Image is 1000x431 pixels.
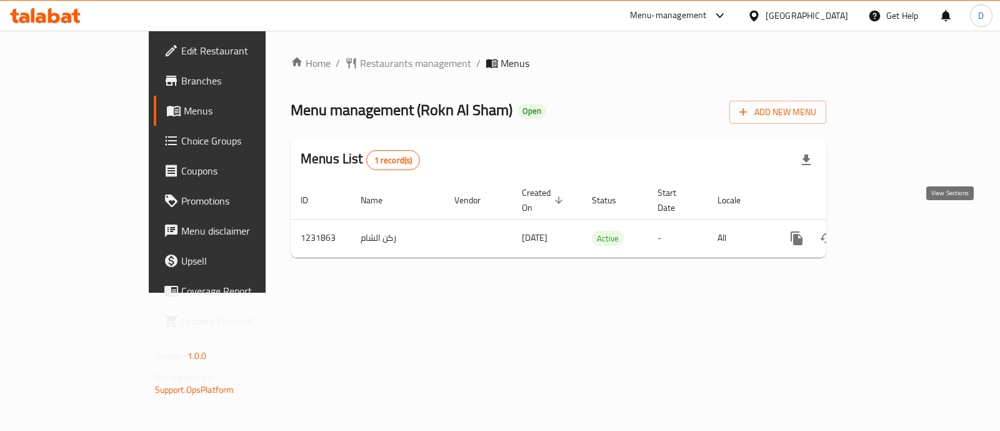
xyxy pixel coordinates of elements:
[154,126,316,156] a: Choice Groups
[181,253,306,268] span: Upsell
[812,223,842,253] button: Change Status
[155,369,212,385] span: Get support on:
[367,155,420,166] span: 1 record(s)
[181,313,306,328] span: Grocery Checklist
[630,8,707,23] div: Menu-management
[707,219,772,257] td: All
[187,348,207,364] span: 1.0.0
[155,382,234,398] a: Support.OpsPlatform
[154,306,316,336] a: Grocery Checklist
[181,43,306,58] span: Edit Restaurant
[791,145,821,175] div: Export file
[301,193,324,208] span: ID
[522,230,547,246] span: [DATE]
[476,56,481,71] li: /
[154,66,316,96] a: Branches
[184,103,306,118] span: Menus
[181,223,306,238] span: Menu disclaimer
[181,133,306,148] span: Choice Groups
[454,193,497,208] span: Vendor
[717,193,757,208] span: Locale
[766,9,848,23] div: [GEOGRAPHIC_DATA]
[154,36,316,66] a: Edit Restaurant
[291,56,826,71] nav: breadcrumb
[154,276,316,306] a: Coverage Report
[501,56,529,71] span: Menus
[155,348,186,364] span: Version:
[181,73,306,88] span: Branches
[772,181,912,220] th: Actions
[522,185,567,215] span: Created On
[291,181,912,258] table: enhanced table
[739,104,816,120] span: Add New Menu
[978,9,984,23] span: D
[154,246,316,276] a: Upsell
[154,156,316,186] a: Coupons
[301,150,420,170] h2: Menus List
[361,193,399,208] span: Name
[291,219,351,257] td: 1231863
[592,193,632,208] span: Status
[351,219,444,257] td: ركن الشام
[181,193,306,208] span: Promotions
[657,185,692,215] span: Start Date
[366,150,421,170] div: Total records count
[345,56,471,71] a: Restaurants management
[181,283,306,298] span: Coverage Report
[360,56,471,71] span: Restaurants management
[154,216,316,246] a: Menu disclaimer
[154,186,316,216] a: Promotions
[336,56,340,71] li: /
[729,101,826,124] button: Add New Menu
[592,231,624,246] span: Active
[154,96,316,126] a: Menus
[782,223,812,253] button: more
[517,106,546,116] span: Open
[181,163,306,178] span: Coupons
[647,219,707,257] td: -
[291,96,512,124] span: Menu management ( Rokn Al Sham )
[517,104,546,119] div: Open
